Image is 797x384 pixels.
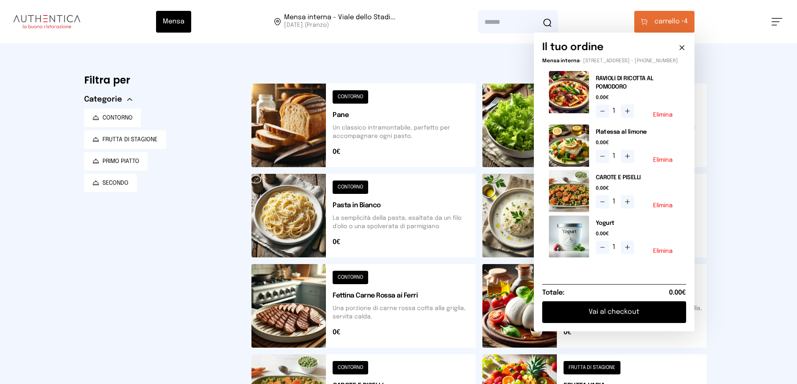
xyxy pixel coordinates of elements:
[596,231,679,237] span: 0.00€
[596,128,679,136] h2: Platessa al limone
[84,174,137,192] button: SECONDO
[542,301,686,323] button: Vai al checkout
[542,58,686,64] p: - [STREET_ADDRESS] - [PHONE_NUMBER]
[596,74,679,91] h2: RAVIOLI DI RICOTTA AL POMODORO
[84,94,132,105] button: Categorie
[103,157,139,165] span: PRIMO PIATTO
[653,112,673,118] button: Elimina
[612,242,618,252] span: 1
[84,130,166,149] button: FRUTTA DI STAGIONE
[84,109,141,127] button: CONTORNO
[653,203,673,209] button: Elimina
[653,157,673,163] button: Elimina
[542,288,564,298] h6: Totale:
[549,125,589,167] img: media
[653,248,673,254] button: Elimina
[156,11,191,33] button: Mensa
[103,179,128,187] span: SECONDO
[596,94,679,101] span: 0.00€
[612,151,618,161] span: 1
[13,15,80,28] img: logo.8f33a47.png
[596,219,679,227] h2: Yogurt
[103,114,133,122] span: CONTORNO
[284,14,395,29] span: Viale dello Stadio, 77, 05100 Terni TR, Italia
[542,41,604,54] h6: Il tuo ordine
[596,173,679,182] h2: CAROTE E PISELLI
[549,216,589,258] img: media
[669,288,686,298] span: 0.00€
[84,94,122,105] span: Categorie
[654,17,688,27] span: 4
[549,71,589,113] img: media
[634,11,694,33] button: carrello •4
[284,21,395,29] span: [DATE] (Pranzo)
[596,140,679,146] span: 0.00€
[654,17,684,27] span: carrello •
[84,152,148,170] button: PRIMO PIATTO
[549,170,589,212] img: media
[103,135,158,144] span: FRUTTA DI STAGIONE
[612,106,618,116] span: 1
[542,58,579,64] span: Mensa interna
[596,185,679,192] span: 0.00€
[612,197,618,207] span: 1
[84,74,238,87] h6: Filtra per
